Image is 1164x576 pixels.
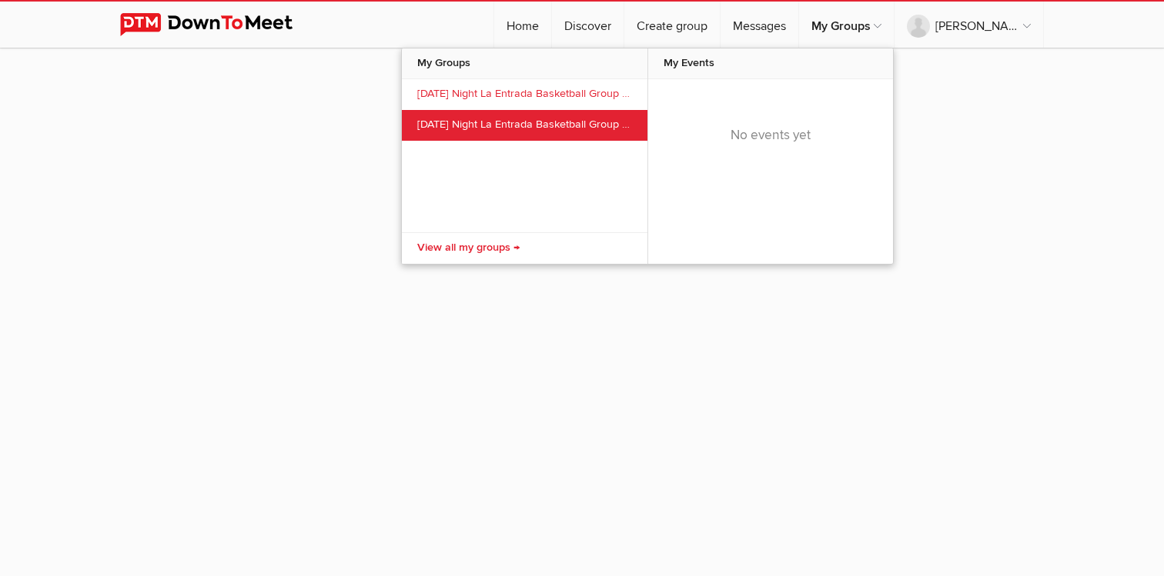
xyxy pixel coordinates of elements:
[895,2,1043,48] a: [PERSON_NAME]
[402,232,647,264] a: View all my groups →
[402,48,647,79] span: My Groups
[648,48,893,79] span: My Events
[402,110,647,141] a: [DATE] Night La Entrada Basketball Group [DATE]-[DATE]
[648,79,893,191] div: No events yet
[721,2,798,48] a: Messages
[120,13,316,36] img: DownToMeet
[799,2,894,48] a: My Groups
[552,2,624,48] a: Discover
[624,2,720,48] a: Create group
[494,2,551,48] a: Home
[402,79,647,110] a: [DATE] Night La Entrada Basketball Group (Spring 2022)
